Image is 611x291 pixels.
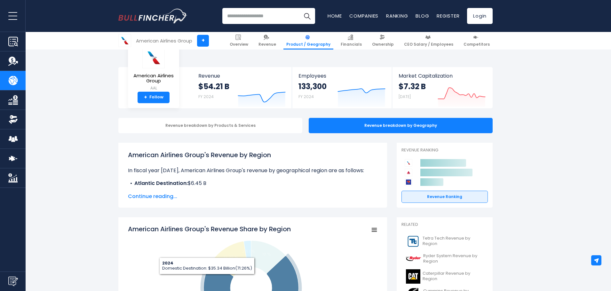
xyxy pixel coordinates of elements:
a: Financials [338,32,365,50]
p: Related [401,222,488,227]
a: Blog [416,12,429,19]
p: Revenue Ranking [401,148,488,153]
img: American Airlines Group competitors logo [405,159,412,167]
text: 13 % [262,251,271,257]
img: CAT logo [405,269,421,284]
a: Companies [349,12,378,19]
li: $6.45 B [128,180,377,187]
a: Login [467,8,493,24]
span: Ryder System Revenue by Region [423,253,484,264]
img: Southwest Airlines Co. competitors logo [405,178,412,186]
a: Market Capitalization $7.32 B [DATE] [392,67,492,108]
a: Ryder System Revenue by Region [401,250,488,268]
small: FY 2024 [298,94,314,99]
span: Employees [298,73,385,79]
text: 2.51 % [242,248,255,254]
small: FY 2024 [198,94,214,99]
div: Revenue breakdown by Geography [309,118,493,133]
a: Ranking [386,12,408,19]
a: Product / Geography [283,32,333,50]
h1: American Airlines Group's Revenue by Region [128,150,377,160]
a: Revenue [256,32,279,50]
a: CEO Salary / Employees [401,32,456,50]
a: + [197,35,209,47]
a: Caterpillar Revenue by Region [401,268,488,285]
span: CEO Salary / Employees [404,42,453,47]
a: Revenue $54.21 B FY 2024 [192,67,292,108]
strong: $54.21 B [198,81,229,91]
b: Atlantic Destination: [134,180,188,187]
strong: $7.32 B [399,81,426,91]
a: Ownership [369,32,397,50]
span: Ownership [372,42,394,47]
a: American Airlines Group AAL [133,47,174,92]
img: AAL logo [119,34,131,47]
a: Revenue Ranking [401,191,488,203]
small: AAL [133,85,174,91]
span: Revenue [198,73,286,79]
small: [DATE] [399,94,411,99]
span: Overview [230,42,248,47]
a: Employees 133,300 FY 2024 [292,67,392,108]
span: Caterpillar Revenue by Region [423,271,484,282]
a: Go to homepage [118,9,187,23]
a: Home [328,12,342,19]
img: Ownership [8,115,18,124]
img: R logo [405,252,421,266]
b: Domestic Destination: [134,187,193,195]
span: American Airlines Group [133,73,174,84]
button: Search [299,8,315,24]
tspan: American Airlines Group's Revenue Share by Region [128,225,291,234]
span: Competitors [464,42,490,47]
div: Revenue breakdown by Products & Services [118,118,302,133]
img: AAL logo [142,47,165,68]
span: Tetra Tech Revenue by Region [423,236,484,247]
strong: + [144,95,147,100]
a: Competitors [461,32,493,50]
img: Bullfincher logo [118,9,187,23]
text: 13.23 % [223,254,238,260]
a: +Follow [138,92,170,103]
a: Register [437,12,459,19]
div: American Airlines Group [136,37,192,44]
span: Financials [341,42,362,47]
span: Revenue [258,42,276,47]
p: In fiscal year [DATE], American Airlines Group's revenue by geographical region are as follows: [128,167,377,174]
img: Delta Air Lines competitors logo [405,169,412,176]
li: $35.34 B [128,187,377,195]
span: Continue reading... [128,193,377,200]
span: Market Capitalization [399,73,486,79]
strong: 133,300 [298,81,327,91]
a: Tetra Tech Revenue by Region [401,233,488,250]
img: TTEK logo [405,234,421,249]
span: Product / Geography [286,42,330,47]
a: Overview [227,32,251,50]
